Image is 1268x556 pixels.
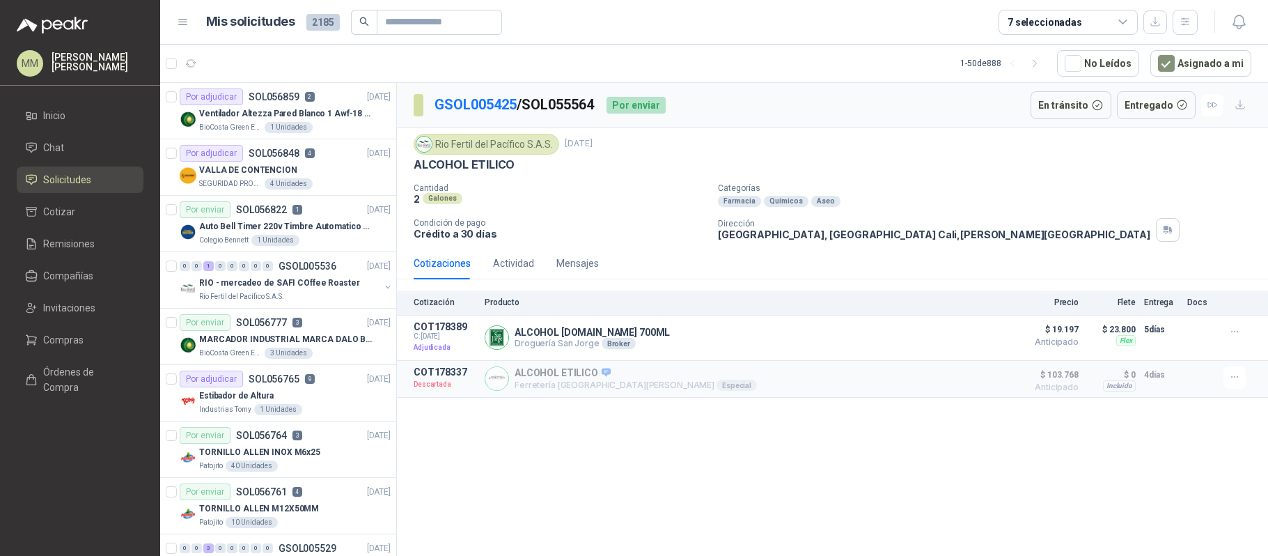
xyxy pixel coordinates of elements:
p: 5 días [1144,321,1179,338]
div: 0 [239,543,249,553]
p: 3 [292,431,302,440]
p: Cotización [414,298,476,307]
p: VALLA DE CONTENCION [199,164,297,177]
span: $ 103.768 [1009,366,1079,383]
div: Incluido [1103,380,1136,392]
div: Por adjudicar [180,145,243,162]
div: 7 seleccionadas [1008,15,1082,30]
div: 3 Unidades [265,348,313,359]
p: Flete [1087,298,1136,307]
p: [DATE] [367,429,391,442]
p: TORNILLO ALLEN M12X50MM [199,502,319,516]
p: Patojito [199,461,223,472]
div: 0 [191,261,202,271]
p: SOL056764 [236,431,287,440]
img: Company Logo [180,280,196,297]
p: [DATE] [367,91,391,104]
p: [DATE] [367,203,391,217]
div: Broker [602,338,636,349]
div: 1 Unidades [251,235,299,246]
p: Cantidad [414,183,707,193]
div: 0 [263,261,273,271]
span: C: [DATE] [414,332,476,341]
p: SEGURIDAD PROVISER LTDA [199,178,262,190]
div: 0 [215,261,226,271]
p: RIO - mercadeo de SAFI COffee Roaster [199,277,360,290]
h1: Mis solicitudes [206,12,295,32]
a: Remisiones [17,231,143,257]
p: SOL056822 [236,205,287,215]
p: COT178337 [414,366,476,378]
div: 1 Unidades [254,404,302,415]
span: Anticipado [1009,338,1079,346]
img: Company Logo [180,506,196,523]
p: MARCADOR INDUSTRIAL MARCA DALO BLANCO [199,333,373,346]
div: Mensajes [556,256,599,271]
p: Descartada [414,378,476,392]
a: Por adjudicarSOL0568592[DATE] Company LogoVentilador Altezza Pared Blanco 1 Awf-18 Pro BalineraBi... [160,83,396,139]
p: Dirección [718,219,1150,229]
p: [PERSON_NAME] [PERSON_NAME] [52,52,143,72]
img: Company Logo [485,326,508,349]
p: SOL056765 [249,374,299,384]
div: 4 Unidades [265,178,313,190]
img: Logo peakr [17,17,88,33]
a: Solicitudes [17,167,143,193]
div: Por enviar [180,314,230,331]
span: 2185 [306,14,340,31]
button: En tránsito [1031,91,1111,119]
a: Por enviarSOL0568221[DATE] Company LogoAuto Bell Timer 220v Timbre Automatico Para Colegios, Indu... [160,196,396,252]
div: 10 Unidades [226,517,278,528]
span: Compras [43,332,84,348]
span: Invitaciones [43,300,95,316]
div: Galones [423,193,462,204]
div: 0 [251,543,261,553]
a: GSOL005425 [435,96,517,113]
div: 0 [180,261,190,271]
div: Farmacia [718,196,761,207]
p: 9 [305,374,315,384]
p: 4 [292,487,302,497]
p: [DATE] [367,486,391,499]
div: 40 Unidades [226,461,278,472]
p: TORNILLO ALLEN INOX M6x25 [199,446,320,459]
p: BioCosta Green Energy S.A.S [199,348,262,359]
p: 4 días [1144,366,1179,383]
a: Órdenes de Compra [17,359,143,401]
p: Producto [485,298,1001,307]
div: Especial [717,380,757,391]
p: Condición de pago [414,218,707,228]
span: Chat [43,140,64,155]
div: 0 [215,543,226,553]
p: SOL056777 [236,318,287,327]
a: Cotizar [17,199,143,225]
button: Entregado [1117,91,1196,119]
p: [GEOGRAPHIC_DATA], [GEOGRAPHIC_DATA] Cali , [PERSON_NAME][GEOGRAPHIC_DATA] [718,229,1150,240]
div: 0 [227,543,237,553]
p: $ 0 [1087,366,1136,383]
p: / SOL055564 [435,94,595,116]
img: Company Logo [485,367,508,390]
p: Rio Fertil del Pacífico S.A.S. [199,291,284,302]
p: ALCOHOL [DOMAIN_NAME] 700ML [515,327,670,338]
p: Droguería San Jorge [515,338,670,349]
span: Cotizar [43,204,75,219]
p: [DATE] [367,316,391,330]
div: Por enviar [180,484,230,500]
p: [DATE] [367,147,391,160]
span: Compañías [43,268,93,284]
div: Rio Fertil del Pacífico S.A.S. [414,134,559,155]
a: Por enviarSOL0567614[DATE] Company LogoTORNILLO ALLEN M12X50MMPatojito10 Unidades [160,478,396,534]
p: 4 [305,148,315,158]
p: [DATE] [565,137,593,150]
span: Remisiones [43,236,95,252]
p: SOL056859 [249,92,299,102]
p: BioCosta Green Energy S.A.S [199,122,262,133]
p: 1 [292,205,302,215]
p: Patojito [199,517,223,528]
div: Actividad [493,256,534,271]
p: Auto Bell Timer 220v Timbre Automatico Para Colegios, Indust [199,220,373,233]
a: Inicio [17,102,143,129]
a: Invitaciones [17,295,143,321]
p: 2 [305,92,315,102]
